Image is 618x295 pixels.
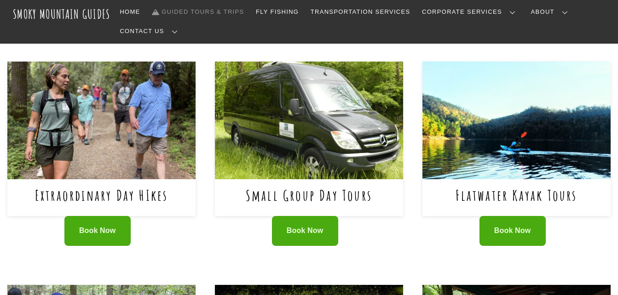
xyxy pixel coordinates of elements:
span: Book Now [287,226,323,236]
a: Smoky Mountain Guides [13,6,110,22]
span: Book Now [79,226,116,236]
a: Book Now [64,216,131,246]
a: Flatwater Kayak Tours [456,186,577,204]
a: Book Now [479,216,546,246]
a: Corporate Services [418,2,523,22]
img: Extraordinary Day HIkes [7,62,196,179]
a: Fly Fishing [252,2,302,22]
a: Transportation Services [307,2,414,22]
a: Extraordinary Day HIkes [35,186,168,204]
a: Guided Tours & Trips [148,2,248,22]
a: Small Group Day Tours [246,186,372,204]
a: Contact Us [116,22,185,41]
a: Home [116,2,144,22]
span: Book Now [494,226,531,236]
a: Book Now [272,216,338,246]
img: Flatwater Kayak Tours [422,62,611,179]
img: Small Group Day Tours [215,62,403,179]
a: About [527,2,575,22]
